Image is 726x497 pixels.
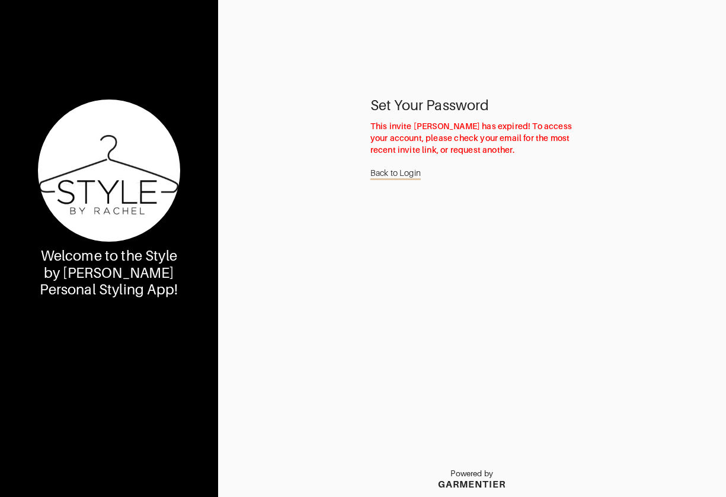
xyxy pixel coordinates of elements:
[370,120,574,156] div: This invite [PERSON_NAME] has expired! To access your account, please check your email for the mo...
[438,469,506,479] p: Powered by
[33,248,184,299] div: Welcome to the Style by [PERSON_NAME] Personal Styling App!
[370,100,574,111] div: Set Your Password
[38,100,180,242] img: 1575506322011.jpg.jpg
[438,479,506,490] div: GARMENTIER
[370,162,421,184] a: Back to Login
